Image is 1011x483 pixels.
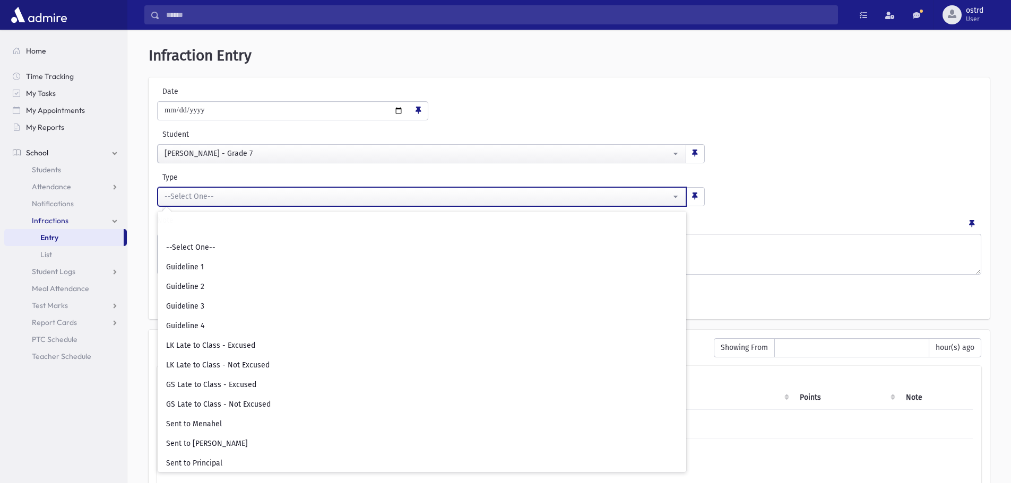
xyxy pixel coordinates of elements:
span: Students [32,165,61,174]
span: Sent to [PERSON_NAME] [166,438,248,449]
a: School [4,144,127,161]
span: Teacher Schedule [32,352,91,361]
a: Test Marks [4,297,127,314]
span: My Tasks [26,89,56,98]
span: LK Late to Class - Not Excused [166,360,270,371]
input: Search [162,218,682,235]
span: ostrd [966,6,983,15]
span: Notifications [32,199,74,208]
span: Entry [40,233,58,242]
img: AdmirePro [8,4,70,25]
span: School [26,148,48,157]
div: [PERSON_NAME] - Grade 7 [165,148,671,159]
a: Students [4,161,127,178]
a: Attendance [4,178,127,195]
span: GS Late to Class - Excused [166,380,256,390]
span: Guideline 3 [166,301,204,312]
span: Guideline 4 [166,321,204,331]
span: Meal Attendance [32,284,89,293]
th: Note [900,385,973,410]
input: Search [160,5,837,24]
label: Date [157,86,247,97]
span: Report Cards [32,318,77,327]
span: LK Late to Class - Excused [166,340,255,351]
span: hour(s) ago [929,338,981,357]
span: User [966,15,983,23]
span: --Select One-- [166,242,215,253]
a: Time Tracking [4,68,127,85]
span: Infraction Entry [149,47,252,64]
a: Student Logs [4,263,127,280]
span: Home [26,46,46,56]
a: Report Cards [4,314,127,331]
a: My Tasks [4,85,127,102]
label: Student [157,129,522,140]
span: Showing From [714,338,775,357]
div: --Select One-- [165,191,671,202]
span: Student Logs [32,267,75,276]
a: Entry [4,229,124,246]
a: My Appointments [4,102,127,119]
a: Notifications [4,195,127,212]
a: PTC Schedule [4,331,127,348]
label: Note [157,215,174,230]
span: Attendance [32,182,71,191]
span: Time Tracking [26,72,74,81]
a: Meal Attendance [4,280,127,297]
span: Infractions [32,216,68,225]
span: My Appointments [26,106,85,115]
a: List [4,246,127,263]
a: Infractions [4,212,127,229]
a: Teacher Schedule [4,348,127,365]
span: PTC Schedule [32,335,77,344]
span: Sent to Menahel [166,419,222,429]
span: Guideline 2 [166,282,204,292]
span: GS Late to Class - Not Excused [166,399,271,410]
a: My Reports [4,119,127,136]
span: Sent to Principal [166,458,222,469]
a: Home [4,42,127,59]
h6: Recently Entered [157,338,703,348]
label: Type [157,172,431,183]
span: My Reports [26,122,64,132]
th: Points: activate to sort column ascending [793,385,900,410]
span: Guideline 1 [166,262,204,273]
span: Test Marks [32,301,68,310]
button: Feintuch, Zev - Grade 7 [158,144,686,163]
span: List [40,250,52,259]
button: --Select One-- [158,187,686,206]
